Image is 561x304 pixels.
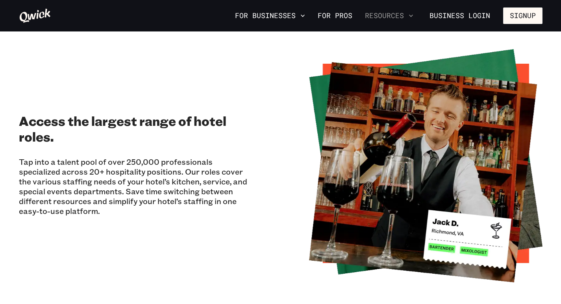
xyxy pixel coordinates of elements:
button: For Businesses [232,9,308,22]
h2: Access the largest range of hotel roles. [19,113,252,144]
img: Qwick for Hotels and Resorts [309,49,542,282]
p: Tap into a talent pool of over 250,000 professionals specialized across 20+ hospitality positions... [19,157,252,216]
button: Resources [362,9,417,22]
button: Signup [503,7,542,24]
a: For Pros [315,9,355,22]
a: Business Login [423,7,497,24]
